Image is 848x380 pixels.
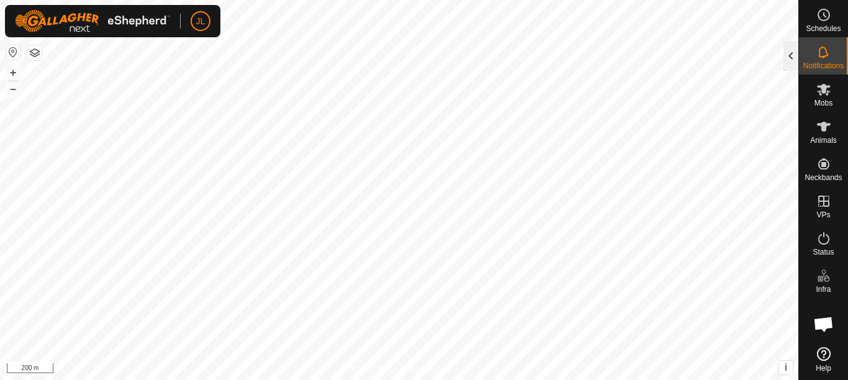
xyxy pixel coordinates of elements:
a: Contact Us [412,364,448,375]
button: i [779,361,793,374]
a: Help [799,342,848,377]
img: Gallagher Logo [15,10,170,32]
span: Mobs [814,99,832,107]
button: + [6,65,20,80]
a: Privacy Policy [350,364,397,375]
span: Status [813,248,834,256]
span: Notifications [803,62,844,70]
span: Animals [810,137,837,144]
a: Open chat [805,305,842,343]
button: Reset Map [6,45,20,60]
span: VPs [816,211,830,219]
span: Help [816,364,831,372]
span: JL [196,15,205,28]
span: Infra [816,286,831,293]
span: Schedules [806,25,841,32]
span: i [785,362,787,373]
span: Neckbands [805,174,842,181]
button: – [6,81,20,96]
button: Map Layers [27,45,42,60]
